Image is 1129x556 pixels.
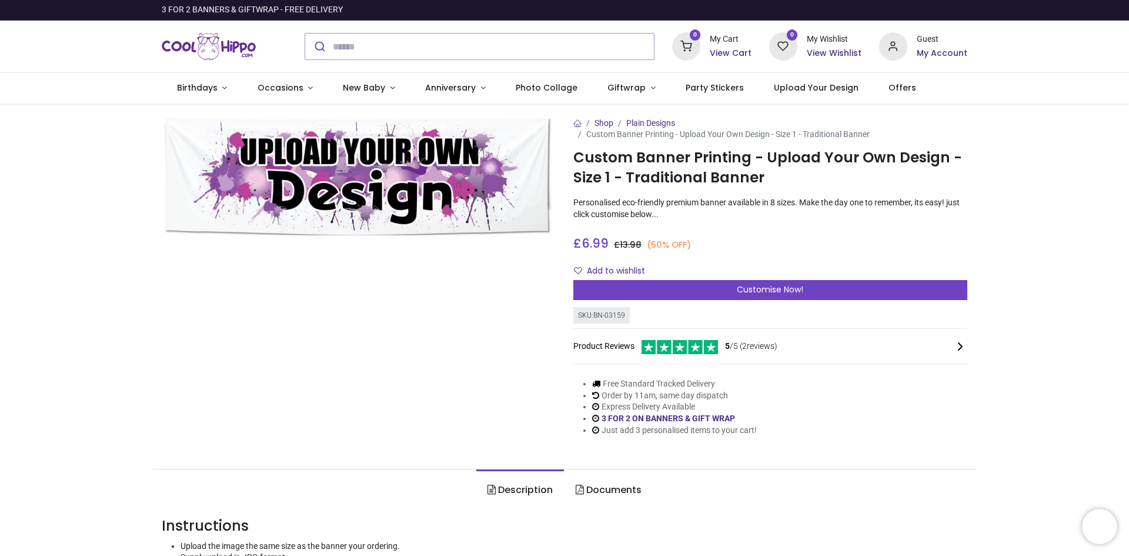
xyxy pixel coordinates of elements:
[258,82,303,94] span: Occasions
[672,41,700,51] a: 0
[181,541,967,552] li: Upload the image the same size as the banner your ordering.
[647,239,692,251] small: (50% OFF)
[242,73,328,104] a: Occasions
[476,470,564,511] a: Description
[614,239,642,251] span: £
[573,261,655,281] button: Add to wishlistAdd to wishlist
[774,82,859,94] span: Upload Your Design
[807,34,861,45] div: My Wishlist
[573,338,967,354] div: Product Reviews
[162,30,256,63] a: Logo of Cool Hippo
[917,48,967,59] a: My Account
[710,34,751,45] div: My Cart
[720,4,967,16] iframe: Customer reviews powered by Trustpilot
[737,284,803,295] span: Customise Now!
[162,30,256,63] img: Cool Hippo
[162,4,343,16] div: 3 FOR 2 BANNERS & GIFTWRAP - FREE DELIVERY
[586,129,870,139] span: Custom Banner Printing - Upload Your Own Design - Size 1 - Traditional Banner
[620,239,642,251] span: 13.98
[573,307,630,324] div: SKU: BN-03159
[573,197,967,220] p: Personalised eco-friendly premium banner available in 8 sizes. Make the day one to remember, its ...
[888,82,916,94] span: Offers
[162,516,967,536] h3: Instructions
[305,34,333,59] button: Submit
[162,73,242,104] a: Birthdays
[725,341,730,351] span: 5
[1082,509,1117,544] iframe: Brevo live chat
[602,414,735,423] a: 3 FOR 2 ON BANNERS & GIFT WRAP
[807,48,861,59] a: View Wishlist
[582,235,609,252] span: 6.99
[594,118,613,128] a: Shop
[626,118,675,128] a: Plain Designs
[410,73,500,104] a: Anniversary
[917,34,967,45] div: Guest
[328,73,410,104] a: New Baby
[162,118,556,236] img: Custom Banner Printing - Upload Your Own Design - Size 1 - Traditional Banner
[343,82,385,94] span: New Baby
[573,235,609,252] span: £
[592,390,757,402] li: Order by 11am, same day dispatch
[710,48,751,59] a: View Cart
[177,82,218,94] span: Birthdays
[592,73,670,104] a: Giftwrap
[573,148,967,188] h1: Custom Banner Printing - Upload Your Own Design - Size 1 - Traditional Banner
[592,378,757,390] li: Free Standard Tracked Delivery
[787,29,798,41] sup: 0
[725,341,777,352] span: /5 ( 2 reviews)
[686,82,744,94] span: Party Stickers
[564,470,652,511] a: Documents
[592,401,757,413] li: Express Delivery Available
[574,267,582,275] i: Add to wishlist
[516,82,577,94] span: Photo Collage
[592,425,757,437] li: Just add 3 personalised items to your cart!
[769,41,797,51] a: 0
[425,82,476,94] span: Anniversary
[607,82,646,94] span: Giftwrap
[690,29,701,41] sup: 0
